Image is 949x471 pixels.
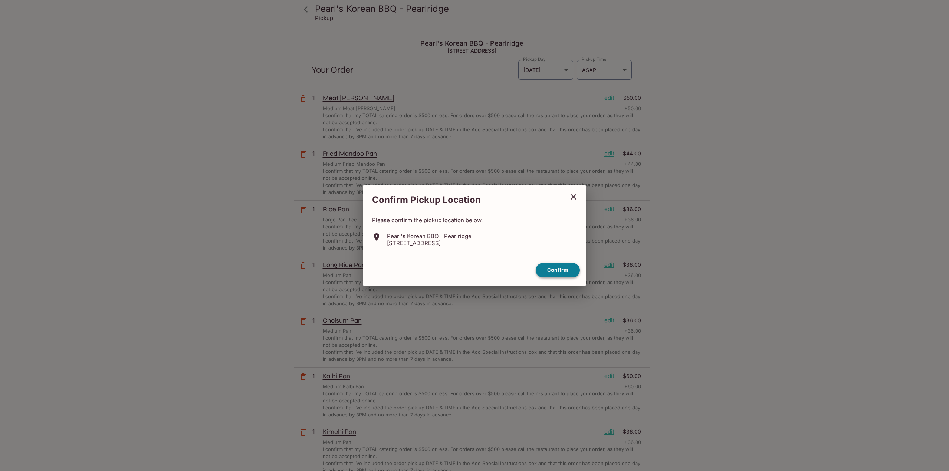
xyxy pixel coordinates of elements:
button: confirm [536,263,580,277]
h2: Confirm Pickup Location [363,191,564,209]
p: [STREET_ADDRESS] [387,240,472,247]
p: Pearl's Korean BBQ - Pearlridge [387,233,472,240]
p: Please confirm the pickup location below. [372,217,577,224]
button: close [564,188,583,206]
